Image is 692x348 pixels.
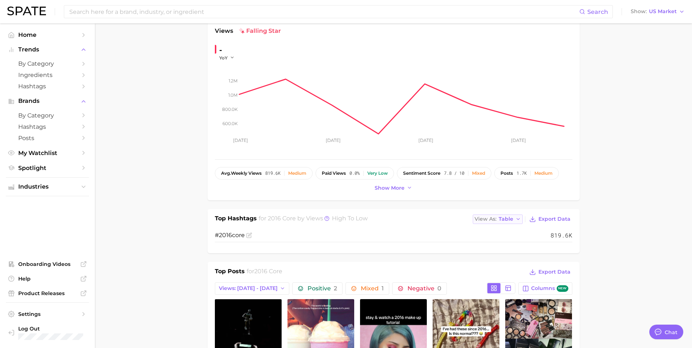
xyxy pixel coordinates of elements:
span: 2016 core [254,268,282,275]
span: Log Out [18,325,94,332]
button: Columnsnew [518,282,572,295]
h2: for [247,267,282,278]
button: Views: [DATE] - [DATE] [215,282,290,295]
span: 2016 [219,232,232,239]
span: Table [499,217,513,221]
a: by Category [6,110,89,121]
span: weekly views [221,171,262,176]
span: 0.0% [349,171,360,176]
span: Search [587,8,608,15]
span: View As [475,217,496,221]
a: Home [6,29,89,40]
tspan: [DATE] [418,138,433,143]
span: Hashtags [18,123,77,130]
a: Help [6,273,89,284]
button: Show more [373,183,414,193]
span: Mixed [361,286,384,291]
span: 1 [382,285,384,292]
tspan: [DATE] [233,138,248,143]
button: paid views0.0%Very low [316,167,394,179]
h2: for by Views [259,214,368,224]
span: 2 [334,285,337,292]
span: Show more [375,185,405,191]
span: Spotlight [18,165,77,171]
span: Columns [531,285,568,292]
tspan: 800.0k [222,107,238,112]
span: Export Data [538,269,571,275]
span: Views [215,27,233,35]
span: sentiment score [403,171,440,176]
span: posts [500,171,513,176]
tspan: [DATE] [511,138,526,143]
span: 1.7k [517,171,527,176]
button: sentiment score7.8 / 10Mixed [397,167,491,179]
span: US Market [649,9,677,13]
div: Medium [288,171,306,176]
span: # [215,232,245,239]
span: by Category [18,60,77,67]
button: Export Data [527,267,572,277]
span: 0 [437,285,441,292]
a: My Watchlist [6,147,89,159]
div: Medium [534,171,553,176]
div: Very low [367,171,388,176]
span: Positive [308,286,337,291]
span: 819.6k [265,171,281,176]
h1: Top Hashtags [215,214,257,224]
div: Mixed [472,171,485,176]
a: Posts [6,132,89,144]
span: high to low [332,215,368,222]
tspan: 1.2m [229,78,237,84]
a: Onboarding Videos [6,259,89,270]
img: SPATE [7,7,46,15]
button: View AsTable [473,214,523,224]
button: Flag as miscategorized or irrelevant [246,232,252,238]
a: Settings [6,309,89,320]
span: Export Data [538,216,571,222]
span: Views: [DATE] - [DATE] [219,285,278,291]
button: Brands [6,96,89,107]
button: Trends [6,44,89,55]
a: Spotlight [6,162,89,174]
span: 7.8 / 10 [444,171,464,176]
a: Log out. Currently logged in with e-mail lauren.richards@symrise.com. [6,323,89,342]
a: Product Releases [6,288,89,299]
span: Onboarding Videos [18,261,77,267]
h1: Top Posts [215,267,245,278]
abbr: average [221,170,231,176]
button: Export Data [527,214,572,224]
span: 819.6k [550,231,572,240]
input: Search here for a brand, industry, or ingredient [69,5,579,18]
a: Hashtags [6,121,89,132]
span: Settings [18,311,77,317]
img: falling star [239,28,245,34]
a: Ingredients [6,69,89,81]
span: My Watchlist [18,150,77,156]
button: avg.weekly views819.6kMedium [215,167,313,179]
span: by Category [18,112,77,119]
span: Hashtags [18,83,77,90]
tspan: 600.0k [223,121,238,126]
span: Product Releases [18,290,77,297]
button: Industries [6,181,89,192]
button: ShowUS Market [629,7,687,16]
span: paid views [322,171,346,176]
tspan: 1.0m [228,92,237,98]
span: Trends [18,46,77,53]
button: posts1.7kMedium [494,167,559,179]
button: YoY [219,55,235,61]
span: Show [631,9,647,13]
span: Ingredients [18,71,77,78]
tspan: [DATE] [325,138,340,143]
a: by Category [6,58,89,69]
span: Home [18,31,77,38]
span: 2016 core [268,215,296,222]
span: Industries [18,183,77,190]
span: Negative [407,286,441,291]
span: Posts [18,135,77,142]
span: falling star [239,27,281,35]
div: - [219,44,240,56]
span: new [557,285,568,292]
a: Hashtags [6,81,89,92]
span: Help [18,275,77,282]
